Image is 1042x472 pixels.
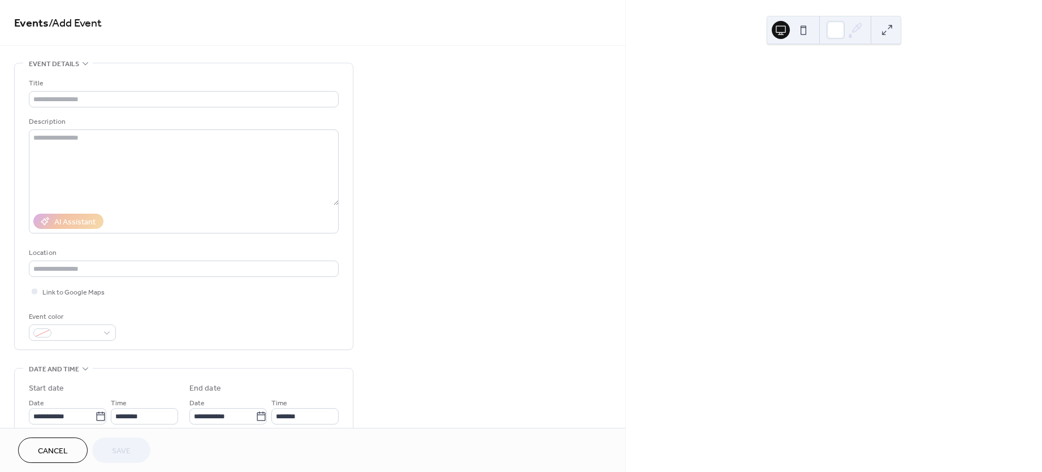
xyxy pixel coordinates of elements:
[29,383,64,395] div: Start date
[189,397,205,409] span: Date
[42,287,105,298] span: Link to Google Maps
[189,383,221,395] div: End date
[29,363,79,375] span: Date and time
[14,12,49,34] a: Events
[29,77,336,89] div: Title
[29,247,336,259] div: Location
[111,397,127,409] span: Time
[29,397,44,409] span: Date
[38,445,68,457] span: Cancel
[271,397,287,409] span: Time
[29,116,336,128] div: Description
[29,311,114,323] div: Event color
[29,58,79,70] span: Event details
[49,12,102,34] span: / Add Event
[18,438,88,463] button: Cancel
